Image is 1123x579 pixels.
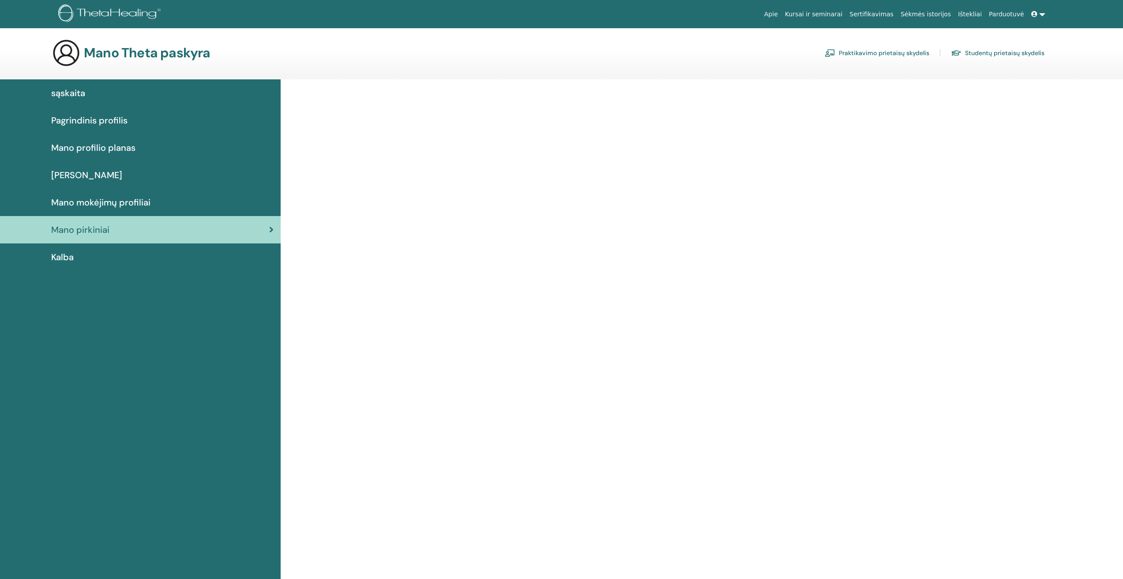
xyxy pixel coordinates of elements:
[825,49,835,57] img: chalkboard-teacher.svg
[985,6,1028,22] a: Parduotuvė
[51,141,135,154] span: Mano profilio planas
[51,223,109,236] span: Mano pirkiniai
[58,4,164,24] img: logo.png
[825,46,929,60] a: Praktikavimo prietaisų skydelis
[951,49,961,57] img: graduation-cap.svg
[51,196,150,209] span: Mano mokėjimų profiliai
[51,114,128,127] span: Pagrindinis profilis
[846,6,897,22] a: Sertifikavimas
[951,46,1044,60] a: Studentų prietaisų skydelis
[954,6,985,22] a: Ištekliai
[51,86,85,100] span: sąskaita
[84,45,210,61] h3: Mano Theta paskyra
[51,250,74,264] span: Kalba
[52,39,80,67] img: generic-user-icon.jpg
[897,6,954,22] a: Sėkmės istorijos
[51,168,122,182] span: [PERSON_NAME]
[781,6,846,22] a: Kursai ir seminarai
[761,6,781,22] a: Apie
